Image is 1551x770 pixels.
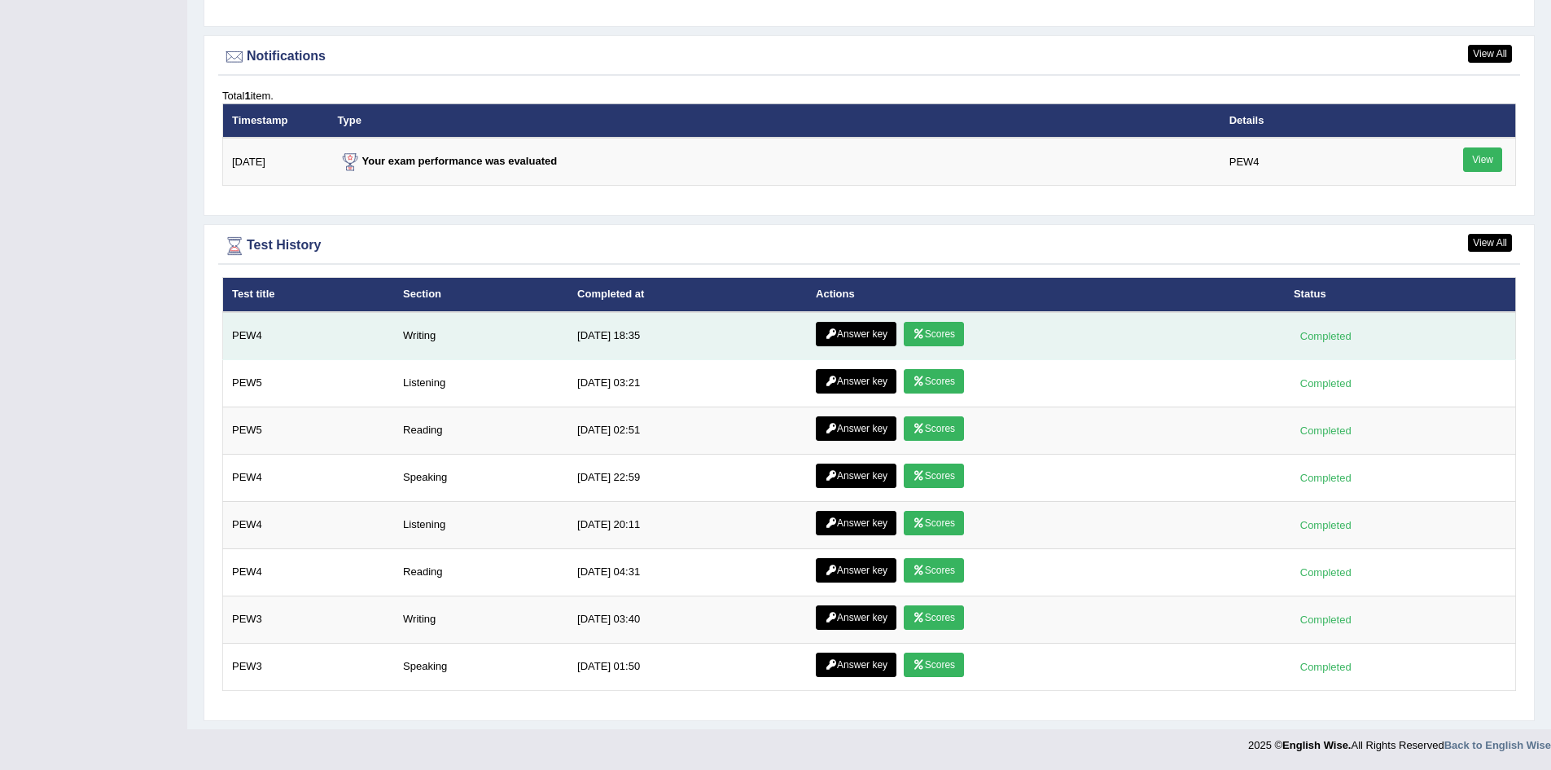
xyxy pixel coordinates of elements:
th: Test title [223,278,395,312]
td: PEW5 [223,407,395,454]
td: Listening [394,501,568,548]
td: [DATE] 04:31 [568,548,807,596]
td: Speaking [394,643,568,690]
td: Writing [394,596,568,643]
td: [DATE] [223,138,329,186]
div: Total item. [222,88,1516,103]
td: PEW5 [223,359,395,407]
div: Completed [1294,564,1357,581]
td: Reading [394,548,568,596]
th: Status [1285,278,1516,312]
a: Scores [904,322,964,346]
a: View All [1468,45,1512,63]
td: [DATE] 01:50 [568,643,807,690]
td: Writing [394,312,568,360]
div: Completed [1294,375,1357,392]
th: Section [394,278,568,312]
td: Listening [394,359,568,407]
a: Answer key [816,464,896,488]
a: Scores [904,416,964,441]
div: Test History [222,234,1516,258]
th: Type [329,103,1220,138]
th: Actions [807,278,1285,312]
strong: Your exam performance was evaluated [338,155,558,167]
div: Completed [1294,469,1357,486]
div: Completed [1294,658,1357,675]
a: Scores [904,511,964,535]
td: [DATE] 22:59 [568,454,807,501]
td: [DATE] 18:35 [568,312,807,360]
td: PEW3 [223,596,395,643]
a: Back to English Wise [1444,739,1551,751]
th: Timestamp [223,103,329,138]
a: Answer key [816,322,896,346]
a: Answer key [816,511,896,535]
a: Scores [904,369,964,394]
td: [DATE] 02:51 [568,407,807,454]
a: View All [1468,234,1512,252]
a: Answer key [816,653,896,677]
td: PEW4 [1220,138,1418,186]
a: Answer key [816,369,896,394]
td: [DATE] 03:21 [568,359,807,407]
td: Reading [394,407,568,454]
div: 2025 © All Rights Reserved [1248,729,1551,753]
a: Scores [904,464,964,488]
td: PEW4 [223,501,395,548]
td: PEW4 [223,548,395,596]
a: Answer key [816,605,896,630]
div: Completed [1294,422,1357,439]
td: [DATE] 20:11 [568,501,807,548]
a: Scores [904,605,964,630]
a: Scores [904,558,964,583]
td: PEW4 [223,312,395,360]
div: Completed [1294,328,1357,345]
a: Scores [904,653,964,677]
strong: English Wise. [1282,739,1351,751]
td: [DATE] 03:40 [568,596,807,643]
th: Details [1220,103,1418,138]
td: PEW4 [223,454,395,501]
div: Completed [1294,517,1357,534]
a: Answer key [816,558,896,583]
b: 1 [244,90,250,102]
td: PEW3 [223,643,395,690]
th: Completed at [568,278,807,312]
a: Answer key [816,416,896,441]
div: Completed [1294,611,1357,628]
a: View [1463,147,1502,172]
div: Notifications [222,45,1516,69]
td: Speaking [394,454,568,501]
